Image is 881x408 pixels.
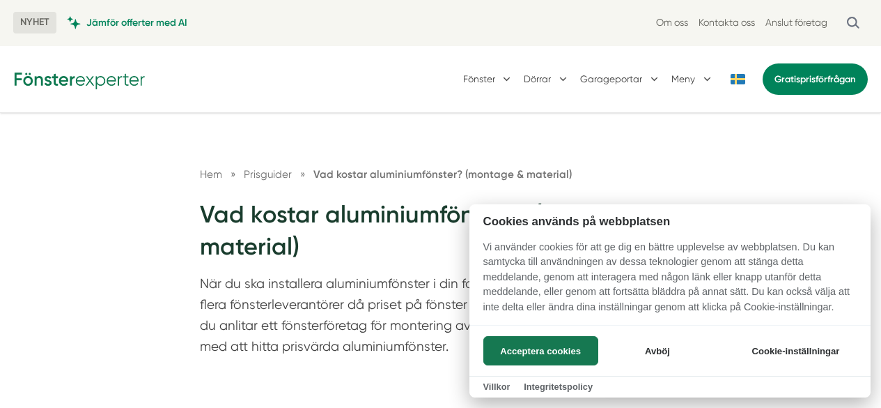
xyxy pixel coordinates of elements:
a: Integritetspolicy [524,381,593,392]
h2: Cookies används på webbplatsen [469,215,871,228]
p: Vi använder cookies för att ge dig en bättre upplevelse av webbplatsen. Du kan samtycka till anvä... [469,240,871,325]
button: Cookie-inställningar [735,336,857,365]
button: Acceptera cookies [483,336,598,365]
a: Villkor [483,381,510,392]
button: Avböj [602,336,712,365]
